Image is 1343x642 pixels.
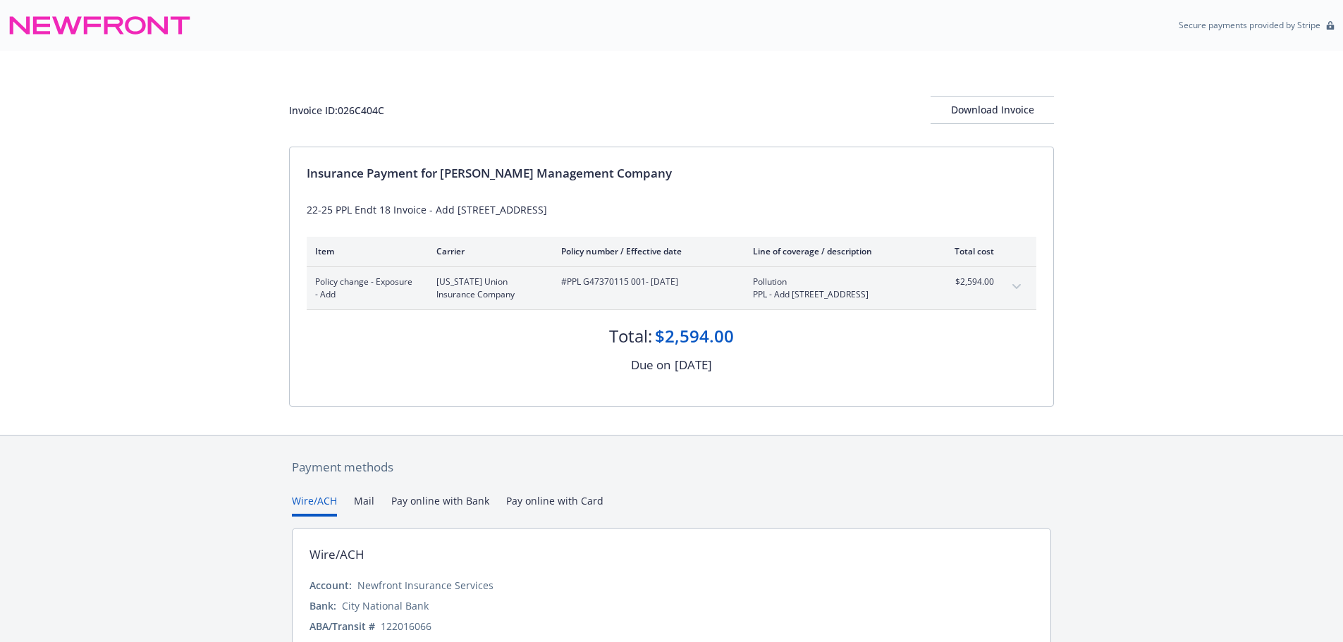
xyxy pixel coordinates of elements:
div: Total cost [941,245,994,257]
div: Insurance Payment for [PERSON_NAME] Management Company [307,164,1036,183]
div: Download Invoice [931,97,1054,123]
div: City National Bank [342,598,429,613]
div: Account: [309,578,352,593]
div: Bank: [309,598,336,613]
button: Pay online with Card [506,493,603,517]
p: Secure payments provided by Stripe [1179,19,1320,31]
div: Wire/ACH [309,545,364,564]
span: [US_STATE] Union Insurance Company [436,276,539,301]
button: Mail [354,493,374,517]
div: Policy change - Exposure - Add[US_STATE] Union Insurance Company#PPL G47370115 001- [DATE]Polluti... [307,267,1036,309]
button: expand content [1005,276,1028,298]
span: $2,594.00 [941,276,994,288]
span: PollutionPPL - Add [STREET_ADDRESS] [753,276,919,301]
div: Due on [631,356,670,374]
div: Policy number / Effective date [561,245,730,257]
span: Policy change - Exposure - Add [315,276,414,301]
div: 22-25 PPL Endt 18 Invoice - Add [STREET_ADDRESS] [307,202,1036,217]
div: Item [315,245,414,257]
div: $2,594.00 [655,324,734,348]
span: #PPL G47370115 001 - [DATE] [561,276,730,288]
div: Payment methods [292,458,1051,476]
span: PPL - Add [STREET_ADDRESS] [753,288,919,301]
div: [DATE] [675,356,712,374]
div: Invoice ID: 026C404C [289,103,384,118]
div: 122016066 [381,619,431,634]
div: Carrier [436,245,539,257]
button: Wire/ACH [292,493,337,517]
button: Pay online with Bank [391,493,489,517]
div: Total: [609,324,652,348]
div: ABA/Transit # [309,619,375,634]
span: Pollution [753,276,919,288]
div: Line of coverage / description [753,245,919,257]
div: Newfront Insurance Services [357,578,493,593]
button: Download Invoice [931,96,1054,124]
